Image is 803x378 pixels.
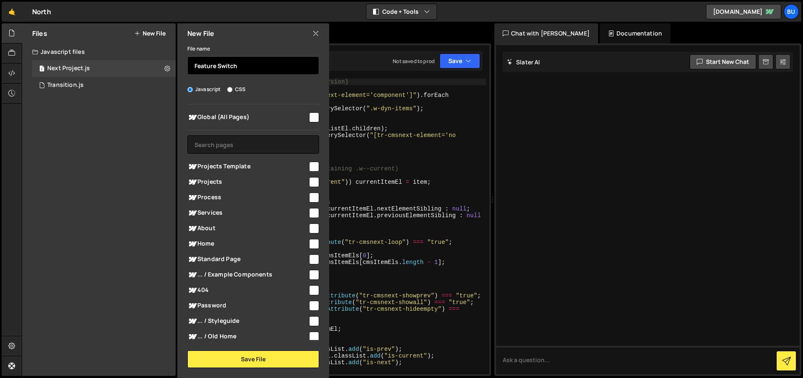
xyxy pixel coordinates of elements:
span: Projects Template [187,162,308,172]
a: [DOMAIN_NAME] [706,4,781,19]
input: Name [187,56,319,75]
span: Home [187,239,308,249]
div: Transition.js [47,81,84,89]
span: Global (All Pages) [187,112,308,122]
span: ... / Example Components [187,270,308,280]
input: Search pages [187,135,319,154]
span: 1 [39,66,44,73]
span: Projects [187,177,308,187]
div: Chat with [PERSON_NAME] [494,23,598,43]
span: Standard Page [187,254,308,264]
label: File name [187,45,210,53]
button: Start new chat [690,54,756,69]
h2: Files [32,29,47,38]
label: CSS [227,85,246,94]
div: Next Project.js [47,65,90,72]
input: CSS [227,87,233,92]
span: Services [187,208,308,218]
h2: Slater AI [507,58,540,66]
span: 404 [187,285,308,295]
div: Documentation [600,23,670,43]
div: 17234/47949.js [32,60,176,77]
span: About [187,223,308,233]
label: Javascript [187,85,221,94]
span: Password [187,301,308,311]
a: 🤙 [2,2,22,22]
button: Code + Tools [366,4,437,19]
input: Javascript [187,87,193,92]
span: ... / Old Home [187,332,308,342]
div: 17234/47687.js [32,77,176,94]
span: Process [187,193,308,203]
span: ... / Styleguide [187,316,308,326]
button: Save File [187,350,319,368]
div: North [32,7,51,17]
button: Save [440,53,480,68]
button: New File [134,30,166,37]
div: Javascript files [22,43,176,60]
div: Not saved to prod [393,58,435,65]
h2: New File [187,29,214,38]
a: Bu [784,4,799,19]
